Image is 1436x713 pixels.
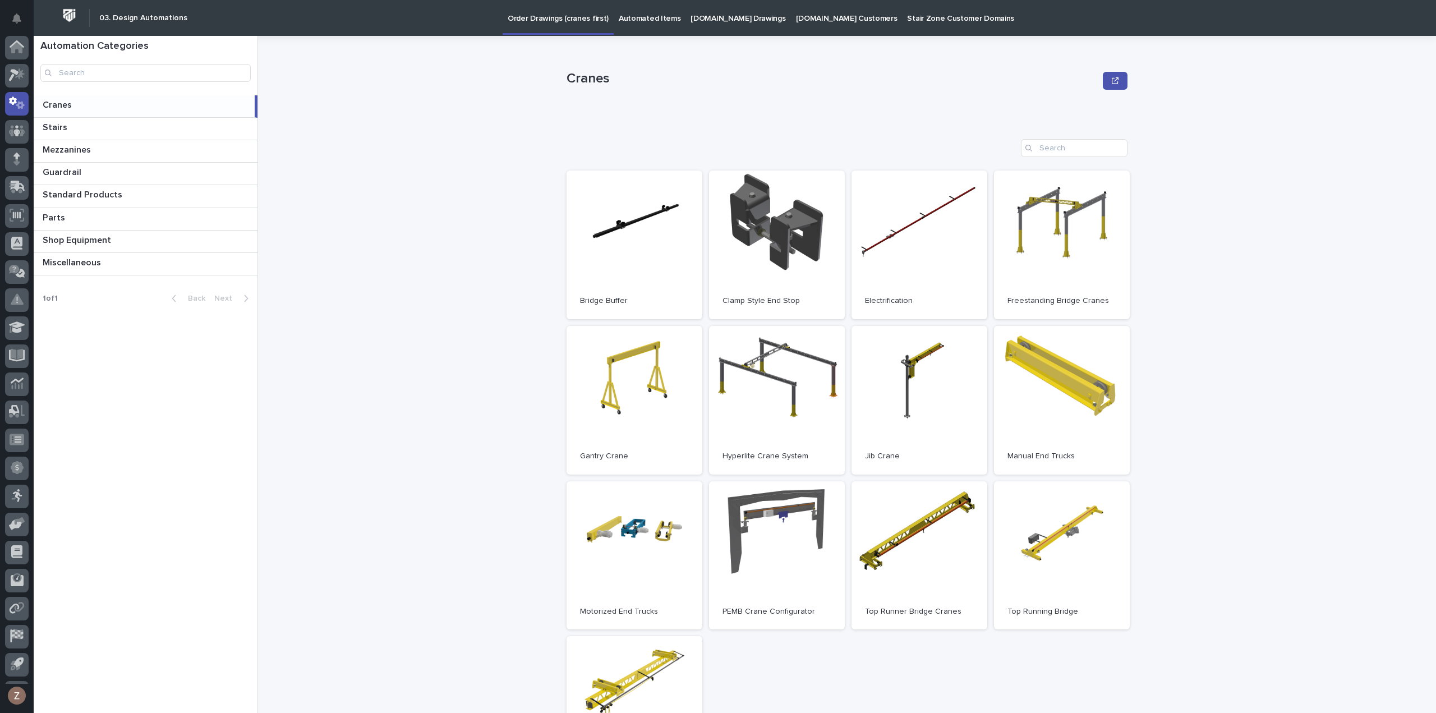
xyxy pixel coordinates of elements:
p: Parts [43,210,67,223]
p: Top Runner Bridge Cranes [865,607,974,617]
p: Standard Products [43,187,125,200]
a: Top Runner Bridge Cranes [852,481,987,630]
p: Guardrail [43,165,84,178]
p: Stairs [43,120,70,133]
a: GuardrailGuardrail [34,163,257,185]
p: Manual End Trucks [1007,452,1116,461]
p: Hyperlite Crane System [722,452,831,461]
a: Freestanding Bridge Cranes [994,171,1130,319]
a: Manual End Trucks [994,326,1130,475]
button: users-avatar [5,684,29,707]
p: Gantry Crane [580,452,689,461]
a: Electrification [852,171,987,319]
a: PEMB Crane Configurator [709,481,845,630]
p: Cranes [43,98,74,111]
a: MiscellaneousMiscellaneous [34,253,257,275]
img: Workspace Logo [59,5,80,26]
h2: 03. Design Automations [99,13,187,23]
p: Freestanding Bridge Cranes [1007,296,1116,306]
a: Shop EquipmentShop Equipment [34,231,257,253]
h1: Automation Categories [40,40,251,53]
a: PartsParts [34,208,257,231]
input: Search [40,64,251,82]
a: Bridge Buffer [567,171,702,319]
button: Notifications [5,7,29,30]
a: Hyperlite Crane System [709,326,845,475]
input: Search [1021,139,1127,157]
a: Top Running Bridge [994,481,1130,630]
div: Notifications [14,13,29,31]
span: Next [214,295,239,302]
p: Shop Equipment [43,233,113,246]
p: 1 of 1 [34,285,67,312]
button: Back [163,293,210,303]
a: Clamp Style End Stop [709,171,845,319]
p: Electrification [865,296,974,306]
a: Jib Crane [852,326,987,475]
a: Standard ProductsStandard Products [34,185,257,208]
p: Mezzanines [43,142,93,155]
p: Jib Crane [865,452,974,461]
a: Motorized End Trucks [567,481,702,630]
p: Miscellaneous [43,255,103,268]
p: Clamp Style End Stop [722,296,831,306]
p: PEMB Crane Configurator [722,607,831,617]
a: MezzaninesMezzanines [34,140,257,163]
p: Top Running Bridge [1007,607,1116,617]
a: StairsStairs [34,118,257,140]
span: Back [181,295,205,302]
p: Cranes [567,71,1098,87]
a: CranesCranes [34,95,257,118]
a: Gantry Crane [567,326,702,475]
p: Motorized End Trucks [580,607,689,617]
button: Next [210,293,257,303]
p: Bridge Buffer [580,296,689,306]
